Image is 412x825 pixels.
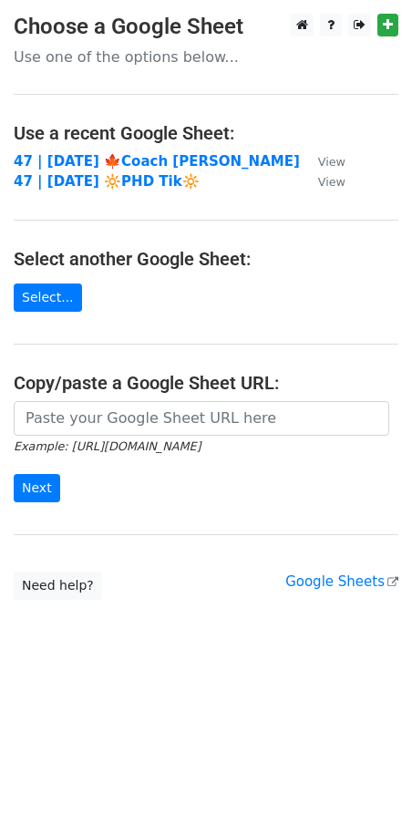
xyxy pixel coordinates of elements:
[14,173,200,190] a: 47 | [DATE] 🔆PHD Tik🔆
[318,175,345,189] small: View
[14,122,398,144] h4: Use a recent Google Sheet:
[14,14,398,40] h3: Choose a Google Sheet
[300,153,345,170] a: View
[14,401,389,436] input: Paste your Google Sheet URL here
[14,474,60,502] input: Next
[14,284,82,312] a: Select...
[14,153,300,170] a: 47 | [DATE] 🍁Coach [PERSON_NAME]
[14,47,398,67] p: Use one of the options below...
[318,155,345,169] small: View
[14,372,398,394] h4: Copy/paste a Google Sheet URL:
[14,248,398,270] h4: Select another Google Sheet:
[300,173,345,190] a: View
[14,439,201,453] small: Example: [URL][DOMAIN_NAME]
[14,572,102,600] a: Need help?
[285,573,398,590] a: Google Sheets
